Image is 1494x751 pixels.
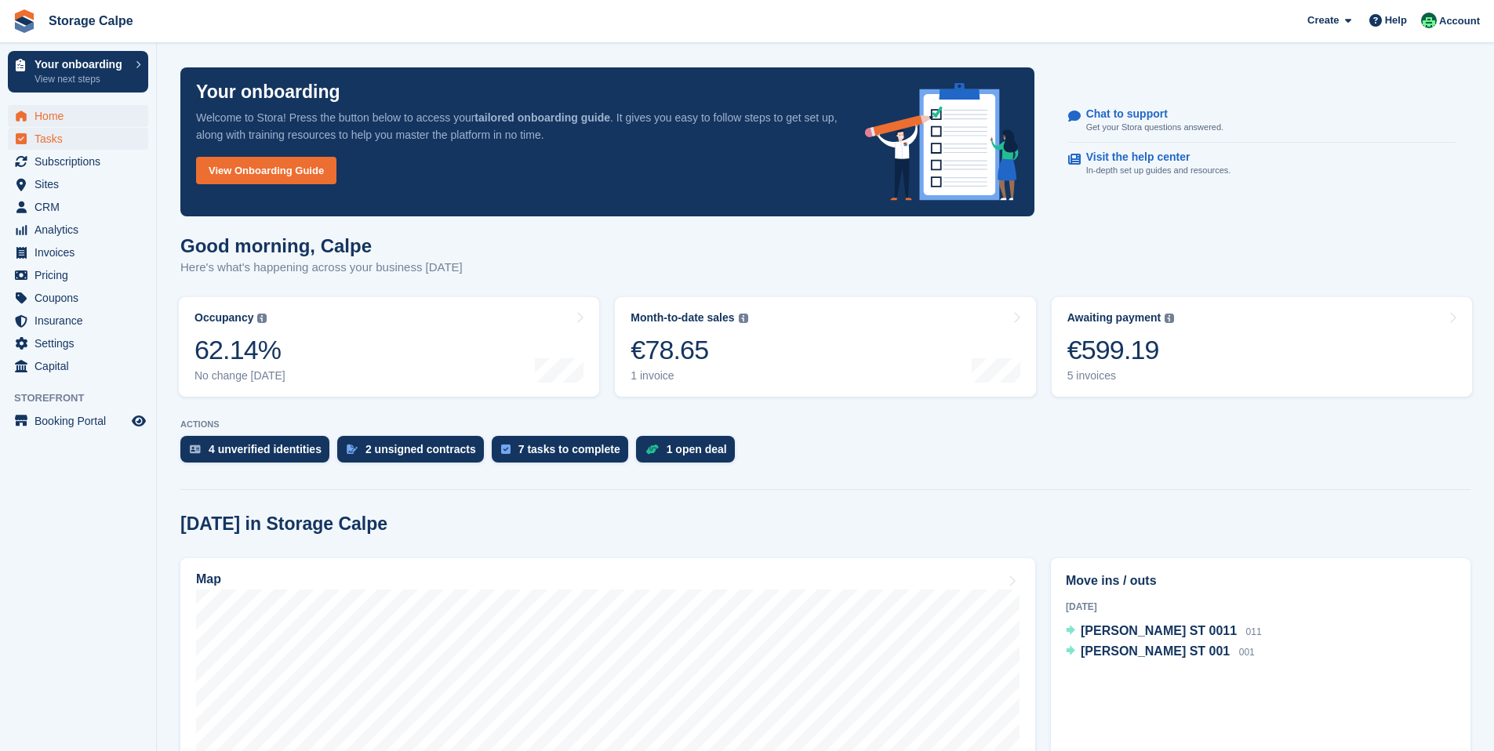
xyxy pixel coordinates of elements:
h1: Good morning, Calpe [180,235,463,256]
a: [PERSON_NAME] ST 001 001 [1066,642,1255,662]
img: onboarding-info-6c161a55d2c0e0a8cae90662b2fe09162a5109e8cc188191df67fb4f79e88e88.svg [865,83,1019,201]
a: 1 open deal [636,436,743,470]
div: 62.14% [194,334,285,366]
p: Welcome to Stora! Press the button below to access your . It gives you easy to follow steps to ge... [196,109,840,143]
a: Storage Calpe [42,8,140,34]
h2: [DATE] in Storage Calpe [180,513,387,535]
span: Home [35,105,129,127]
div: €78.65 [631,334,747,366]
span: Account [1439,13,1480,29]
img: icon-info-grey-7440780725fd019a000dd9b08b2336e03edf1995a4989e88bcd33f0948082b44.svg [739,314,748,323]
span: Tasks [35,128,129,150]
div: 7 tasks to complete [518,443,620,455]
span: Pricing [35,264,129,286]
strong: tailored onboarding guide [474,111,610,124]
img: icon-info-grey-7440780725fd019a000dd9b08b2336e03edf1995a4989e88bcd33f0948082b44.svg [1165,314,1174,323]
a: View Onboarding Guide [196,157,336,184]
a: 7 tasks to complete [492,436,636,470]
img: icon-info-grey-7440780725fd019a000dd9b08b2336e03edf1995a4989e88bcd33f0948082b44.svg [257,314,267,323]
a: menu [8,196,148,218]
a: Visit the help center In-depth set up guides and resources. [1068,143,1456,185]
a: menu [8,310,148,332]
a: menu [8,287,148,309]
a: Your onboarding View next steps [8,51,148,93]
span: Sites [35,173,129,195]
span: Capital [35,355,129,377]
a: 2 unsigned contracts [337,436,492,470]
div: No change [DATE] [194,369,285,383]
a: menu [8,332,148,354]
p: In-depth set up guides and resources. [1086,164,1231,177]
span: [PERSON_NAME] ST 001 [1081,644,1230,658]
span: [PERSON_NAME] ST 0011 [1081,624,1237,637]
div: 4 unverified identities [209,443,322,455]
span: Create [1307,13,1339,28]
h2: Map [196,572,221,586]
a: menu [8,410,148,432]
img: stora-icon-8386f47178a22dfd0bd8f6a31ec36ba5ce8667c1dd55bd0f319d3a0aa187defe.svg [13,9,36,33]
a: [PERSON_NAME] ST 0011 011 [1066,622,1262,642]
p: Here's what's happening across your business [DATE] [180,259,463,277]
img: deal-1b604bf984904fb50ccaf53a9ad4b4a5d6e5aea283cecdc64d6e3604feb123c2.svg [645,444,659,455]
div: Awaiting payment [1067,311,1161,325]
a: menu [8,355,148,377]
p: Get your Stora questions answered. [1086,121,1223,134]
img: verify_identity-adf6edd0f0f0b5bbfe63781bf79b02c33cf7c696d77639b501bdc392416b5a36.svg [190,444,201,454]
div: [DATE] [1066,600,1456,614]
a: Month-to-date sales €78.65 1 invoice [615,297,1035,397]
a: menu [8,151,148,172]
a: 4 unverified identities [180,436,337,470]
div: 1 invoice [631,369,747,383]
a: Preview store [129,412,148,430]
a: menu [8,105,148,127]
img: task-75834270c22a3079a89374b754ae025e5fb1db73e45f91037f5363f120a921f8.svg [501,444,511,454]
a: Awaiting payment €599.19 5 invoices [1052,297,1472,397]
span: Coupons [35,287,129,309]
div: 2 unsigned contracts [365,443,476,455]
p: Chat to support [1086,107,1211,121]
span: Settings [35,332,129,354]
a: menu [8,241,148,263]
span: Subscriptions [35,151,129,172]
p: ACTIONS [180,419,1470,430]
div: €599.19 [1067,334,1175,366]
a: menu [8,219,148,241]
div: 5 invoices [1067,369,1175,383]
div: Occupancy [194,311,253,325]
span: Help [1385,13,1407,28]
img: Calpe Storage [1421,13,1437,28]
span: Booking Portal [35,410,129,432]
div: Month-to-date sales [631,311,734,325]
span: Insurance [35,310,129,332]
a: menu [8,264,148,286]
span: 001 [1239,647,1255,658]
a: menu [8,173,148,195]
span: Invoices [35,241,129,263]
span: Storefront [14,390,156,406]
p: Your onboarding [35,59,128,70]
a: Occupancy 62.14% No change [DATE] [179,297,599,397]
p: View next steps [35,72,128,86]
span: 011 [1246,626,1262,637]
img: contract_signature_icon-13c848040528278c33f63329250d36e43548de30e8caae1d1a13099fd9432cc5.svg [347,444,358,454]
a: Chat to support Get your Stora questions answered. [1068,100,1456,143]
h2: Move ins / outs [1066,571,1456,590]
a: menu [8,128,148,150]
span: Analytics [35,219,129,241]
span: CRM [35,196,129,218]
p: Visit the help center [1086,151,1219,164]
div: 1 open deal [667,443,727,455]
p: Your onboarding [196,83,340,101]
